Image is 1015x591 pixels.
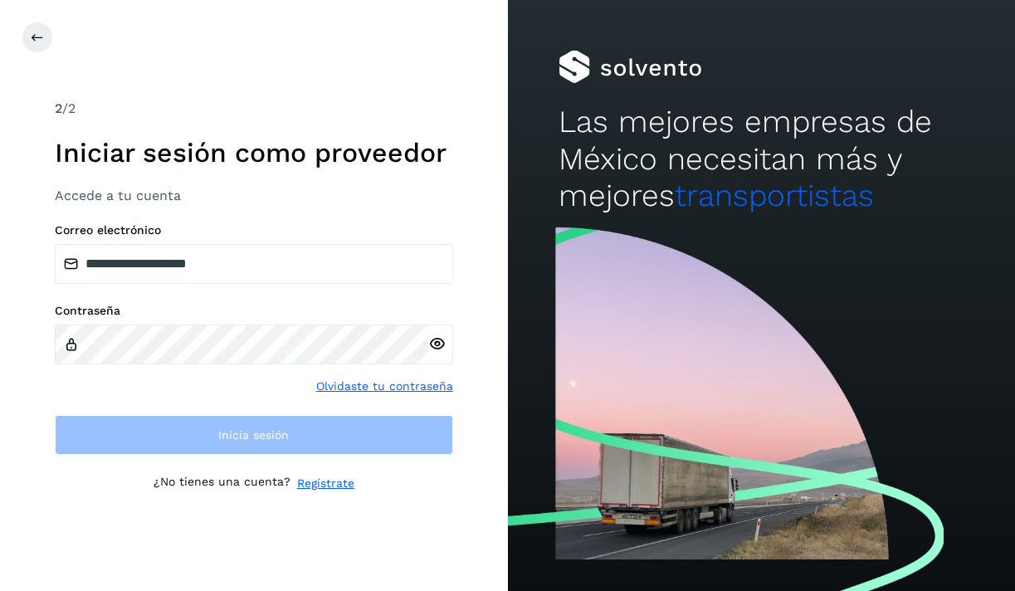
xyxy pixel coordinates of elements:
[55,304,453,318] label: Contraseña
[316,378,453,395] a: Olvidaste tu contraseña
[55,223,453,237] label: Correo electrónico
[55,100,62,116] span: 2
[55,99,453,119] div: /2
[675,178,874,213] span: transportistas
[218,429,289,441] span: Inicia sesión
[55,415,453,455] button: Inicia sesión
[55,137,453,169] h1: Iniciar sesión como proveedor
[559,104,964,214] h2: Las mejores empresas de México necesitan más y mejores
[55,188,453,203] h3: Accede a tu cuenta
[154,475,290,492] p: ¿No tienes una cuenta?
[297,475,354,492] a: Regístrate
